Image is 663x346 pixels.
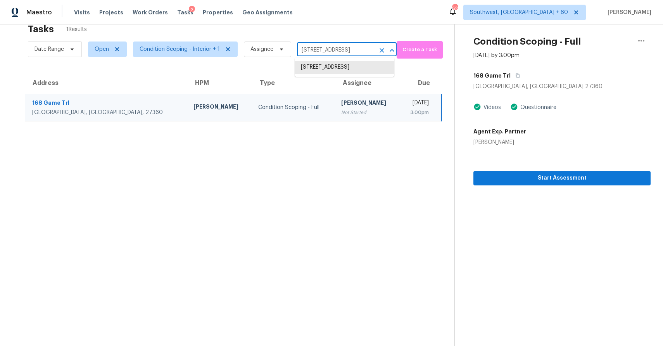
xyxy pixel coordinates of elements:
[74,9,90,16] span: Visits
[473,38,581,45] h2: Condition Scoping - Full
[187,72,252,94] th: HPM
[32,109,181,116] div: [GEOGRAPHIC_DATA], [GEOGRAPHIC_DATA], 27360
[399,72,442,94] th: Due
[95,45,109,53] span: Open
[452,5,458,12] div: 620
[133,9,168,16] span: Work Orders
[473,52,520,59] div: [DATE] by 3:00pm
[473,138,526,146] div: [PERSON_NAME]
[295,61,394,74] li: [STREET_ADDRESS]
[376,45,387,56] button: Clear
[406,109,429,116] div: 3:00pm
[473,103,481,111] img: Artifact Present Icon
[203,9,233,16] span: Properties
[604,9,651,16] span: [PERSON_NAME]
[28,25,54,33] h2: Tasks
[35,45,64,53] span: Date Range
[518,104,556,111] div: Questionnaire
[26,9,52,16] span: Maestro
[140,45,220,53] span: Condition Scoping - Interior + 1
[473,83,651,90] div: [GEOGRAPHIC_DATA], [GEOGRAPHIC_DATA] 27360
[250,45,273,53] span: Assignee
[473,72,511,80] h5: 168 Game Trl
[252,72,335,94] th: Type
[242,9,293,16] span: Geo Assignments
[297,44,375,56] input: Search by address
[99,9,123,16] span: Projects
[193,103,246,112] div: [PERSON_NAME]
[258,104,329,111] div: Condition Scoping - Full
[481,104,501,111] div: Videos
[335,72,400,94] th: Assignee
[32,99,181,109] div: 168 Game Trl
[401,45,439,54] span: Create a Task
[511,69,521,83] button: Copy Address
[473,128,526,135] h5: Agent Exp. Partner
[510,103,518,111] img: Artifact Present Icon
[470,9,568,16] span: Southwest, [GEOGRAPHIC_DATA] + 60
[177,10,193,15] span: Tasks
[66,26,87,33] span: 1 Results
[341,99,394,109] div: [PERSON_NAME]
[25,72,187,94] th: Address
[387,45,397,56] button: Close
[473,171,651,185] button: Start Assessment
[341,109,394,116] div: Not Started
[397,41,443,59] button: Create a Task
[406,99,429,109] div: [DATE]
[480,173,644,183] span: Start Assessment
[189,6,195,14] div: 2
